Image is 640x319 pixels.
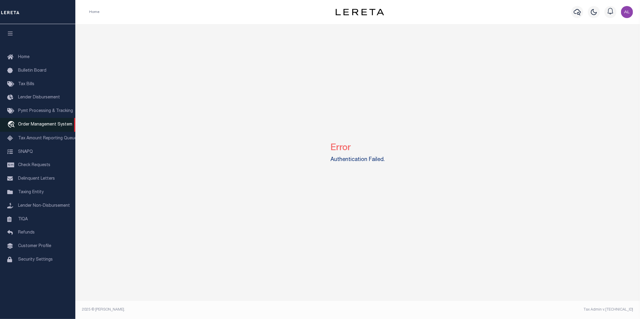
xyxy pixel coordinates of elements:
[18,55,30,59] span: Home
[18,122,72,127] span: Order Management System
[7,121,17,129] i: travel_explore
[621,6,633,18] img: svg+xml;base64,PHN2ZyB4bWxucz0iaHR0cDovL3d3dy53My5vcmcvMjAwMC9zdmciIHBvaW50ZXItZXZlbnRzPSJub25lIi...
[18,82,34,86] span: Tax Bills
[331,156,385,164] label: Authentication Failed.
[18,244,51,248] span: Customer Profile
[18,204,70,208] span: Lender Non-Disbursement
[18,109,73,113] span: Pymt Processing & Tracking
[18,217,28,221] span: TIQA
[336,9,384,15] img: logo-dark.svg
[18,231,35,235] span: Refunds
[18,69,46,73] span: Bulletin Board
[18,258,53,262] span: Security Settings
[18,95,60,100] span: Lender Disbursement
[18,150,33,154] span: SNAPQ
[331,138,385,153] h2: Error
[18,190,44,194] span: Taxing Entity
[18,163,50,167] span: Check Requests
[78,307,358,312] div: 2025 © [PERSON_NAME].
[18,136,77,141] span: Tax Amount Reporting Queue
[362,307,633,312] div: Tax Admin v.[TECHNICAL_ID]
[89,9,99,15] li: Home
[18,177,55,181] span: Delinquent Letters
